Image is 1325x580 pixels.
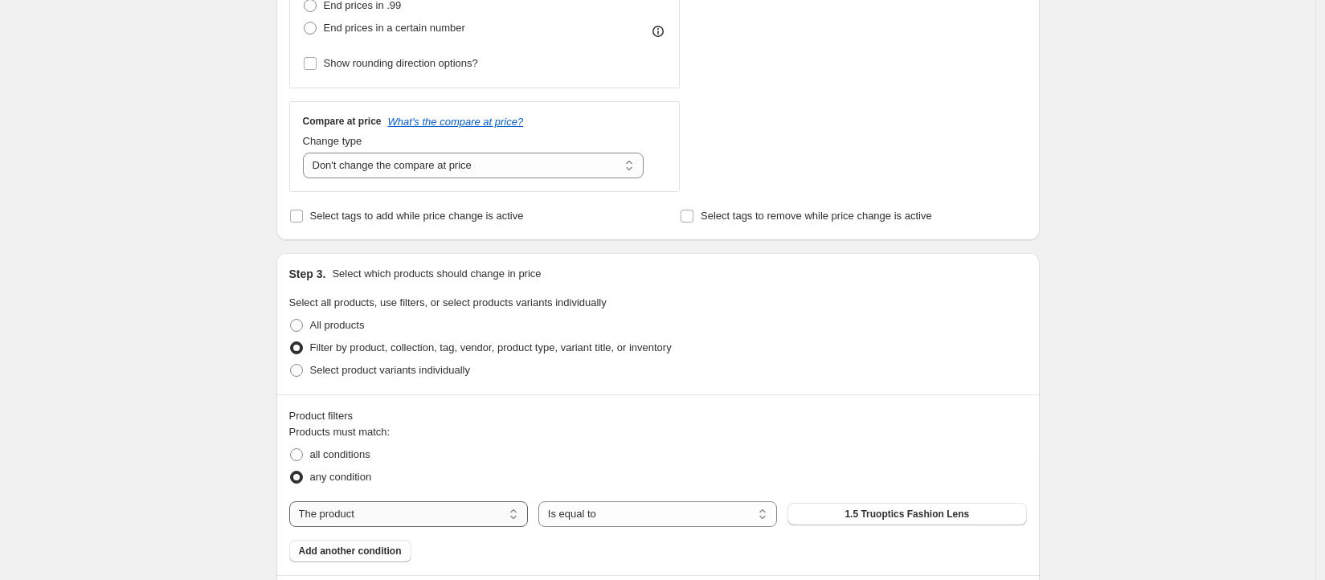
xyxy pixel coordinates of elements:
[303,135,362,147] span: Change type
[289,426,391,438] span: Products must match:
[324,22,465,34] span: End prices in a certain number
[299,545,402,558] span: Add another condition
[310,471,372,483] span: any condition
[310,210,524,222] span: Select tags to add while price change is active
[303,115,382,128] h3: Compare at price
[289,266,326,282] h2: Step 3.
[289,540,411,562] button: Add another condition
[332,266,541,282] p: Select which products should change in price
[310,448,370,460] span: all conditions
[310,341,672,353] span: Filter by product, collection, tag, vendor, product type, variant title, or inventory
[787,503,1026,525] button: 1.5 Truoptics Fashion Lens
[310,319,365,331] span: All products
[289,408,1027,424] div: Product filters
[701,210,932,222] span: Select tags to remove while price change is active
[289,296,607,308] span: Select all products, use filters, or select products variants individually
[388,116,524,128] button: What's the compare at price?
[310,364,470,376] span: Select product variants individually
[324,57,478,69] span: Show rounding direction options?
[844,508,969,521] span: 1.5 Truoptics Fashion Lens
